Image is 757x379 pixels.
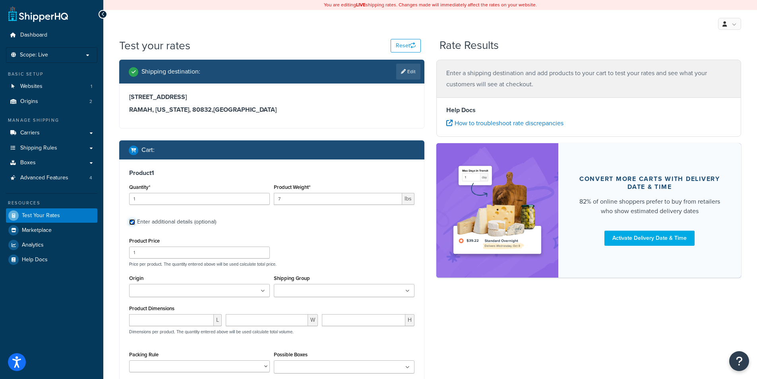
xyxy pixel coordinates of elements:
[20,159,36,166] span: Boxes
[129,219,135,225] input: Enter additional details (optional)
[20,32,47,39] span: Dashboard
[6,253,97,267] a: Help Docs
[129,352,159,358] label: Packing Rule
[729,351,749,371] button: Open Resource Center
[129,184,150,190] label: Quantity*
[6,28,97,43] a: Dashboard
[6,171,97,185] li: Advanced Features
[20,83,43,90] span: Websites
[396,64,420,80] a: Edit
[274,352,308,358] label: Possible Boxes
[129,93,414,101] h3: [STREET_ADDRESS]
[20,130,40,136] span: Carriers
[22,227,52,234] span: Marketplace
[446,105,732,115] h4: Help Docs
[6,71,97,78] div: Basic Setup
[127,261,416,267] p: Price per product. The quantity entered above will be used calculate total price.
[6,141,97,155] a: Shipping Rules
[119,38,190,53] h1: Test your rates
[141,146,155,154] h2: Cart :
[274,275,310,281] label: Shipping Group
[308,314,318,326] span: W
[439,39,499,52] h2: Rate Results
[448,155,546,266] img: feature-image-ddt-36eae7f7280da8017bfb280eaccd9c446f90b1fe08728e4019434db127062ab4.png
[141,68,200,75] h2: Shipping destination :
[6,200,97,206] div: Resources
[6,79,97,94] a: Websites1
[6,126,97,140] a: Carriers
[22,242,44,249] span: Analytics
[6,208,97,223] a: Test Your Rates
[129,238,160,244] label: Product Price
[20,145,57,152] span: Shipping Rules
[446,119,563,128] a: How to troubleshoot rate discrepancies
[577,175,722,191] div: Convert more carts with delivery date & time
[6,94,97,109] li: Origins
[91,83,92,90] span: 1
[6,117,97,124] div: Manage Shipping
[577,197,722,216] div: 82% of online shoppers prefer to buy from retailers who show estimated delivery dates
[405,314,414,326] span: H
[6,171,97,185] a: Advanced Features4
[137,216,216,227] div: Enter additional details (optional)
[214,314,222,326] span: L
[6,238,97,252] a: Analytics
[391,39,421,52] button: Reset
[129,193,270,205] input: 0.0
[20,52,48,58] span: Scope: Live
[6,79,97,94] li: Websites
[274,193,402,205] input: 0.00
[129,275,143,281] label: Origin
[22,257,48,263] span: Help Docs
[129,106,414,114] h3: RAMAH, [US_STATE], 80832 , [GEOGRAPHIC_DATA]
[89,175,92,181] span: 4
[446,68,732,90] p: Enter a shipping destination and add products to your cart to test your rates and see what your c...
[89,98,92,105] span: 2
[129,305,174,311] label: Product Dimensions
[274,184,310,190] label: Product Weight*
[402,193,414,205] span: lbs
[604,231,695,246] a: Activate Delivery Date & Time
[6,223,97,237] a: Marketplace
[127,329,294,334] p: Dimensions per product. The quantity entered above will be used calculate total volume.
[129,169,414,177] h3: Product 1
[6,155,97,170] a: Boxes
[20,98,38,105] span: Origins
[20,175,68,181] span: Advanced Features
[22,212,60,219] span: Test Your Rates
[356,1,366,8] b: LIVE
[6,94,97,109] a: Origins2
